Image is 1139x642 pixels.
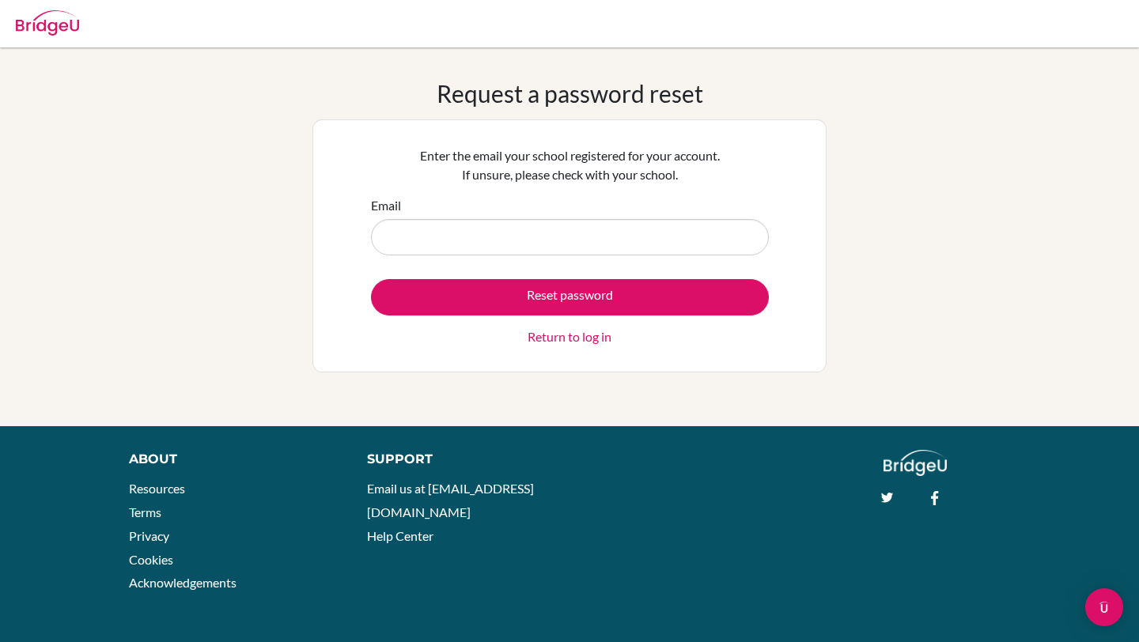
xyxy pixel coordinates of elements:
[1085,588,1123,626] div: Open Intercom Messenger
[437,79,703,108] h1: Request a password reset
[16,10,79,36] img: Bridge-U
[371,196,401,215] label: Email
[129,450,331,469] div: About
[129,504,161,519] a: Terms
[129,528,169,543] a: Privacy
[367,481,534,519] a: Email us at [EMAIL_ADDRESS][DOMAIN_NAME]
[528,327,611,346] a: Return to log in
[129,575,237,590] a: Acknowledgements
[129,552,173,567] a: Cookies
[367,450,554,469] div: Support
[129,481,185,496] a: Resources
[371,279,769,315] button: Reset password
[367,528,433,543] a: Help Center
[884,450,948,476] img: logo_white@2x-f4f0deed5e89b7ecb1c2cc34c3e3d731f90f0f143d5ea2071677605dd97b5244.png
[371,146,769,184] p: Enter the email your school registered for your account. If unsure, please check with your school.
